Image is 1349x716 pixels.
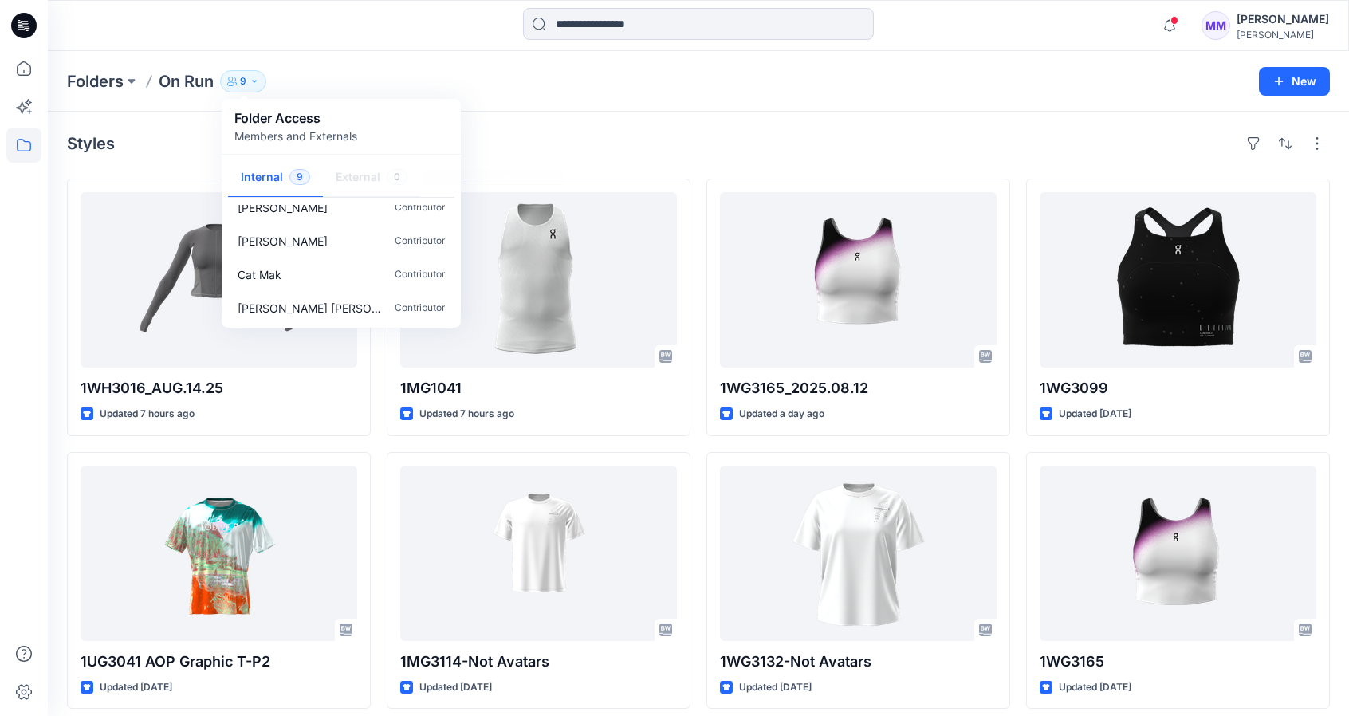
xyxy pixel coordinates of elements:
[67,70,124,92] a: Folders
[739,406,824,423] p: Updated a day ago
[100,679,172,696] p: Updated [DATE]
[1237,29,1329,41] div: [PERSON_NAME]
[1040,377,1316,399] p: 1WG3099
[1040,192,1316,368] a: 1WG3099
[234,128,357,144] p: Members and Externals
[400,651,677,673] p: 1MG3114-Not Avatars
[400,377,677,399] p: 1MG1041
[1040,651,1316,673] p: 1WG3165
[720,466,997,641] a: 1WG3132-Not Avatars
[81,377,357,399] p: 1WH3016_AUG.14.25
[81,466,357,641] a: 1UG3041 AOP Graphic T-P2
[228,158,323,199] button: Internal
[238,300,381,317] p: Victoria Helen Anne Peek .
[67,134,115,153] h4: Styles
[419,679,492,696] p: Updated [DATE]
[100,406,195,423] p: Updated 7 hours ago
[1259,67,1330,96] button: New
[81,651,357,673] p: 1UG3041 AOP Graphic T-P2
[238,233,328,250] p: Rachel Ngai
[220,70,266,92] button: 9
[225,258,458,291] a: Cat MakContributor
[159,70,214,92] p: On Run
[395,233,445,250] p: Contributor
[395,300,445,317] p: Contributor
[400,192,677,368] a: 1MG1041
[720,192,997,368] a: 1WG3165_2025.08.12
[395,266,445,283] p: Contributor
[400,466,677,641] a: 1MG3114-Not Avatars
[1202,11,1230,40] div: MM
[1059,679,1131,696] p: Updated [DATE]
[289,169,310,185] span: 9
[225,291,458,325] a: [PERSON_NAME] [PERSON_NAME] .Contributor
[238,266,281,283] p: Cat Mak
[1040,466,1316,641] a: 1WG3165
[1237,10,1329,29] div: [PERSON_NAME]
[240,73,246,90] p: 9
[323,158,420,199] button: External
[1059,406,1131,423] p: Updated [DATE]
[720,377,997,399] p: 1WG3165_2025.08.12
[419,406,514,423] p: Updated 7 hours ago
[225,191,458,224] a: [PERSON_NAME]Contributor
[387,169,407,185] span: 0
[81,192,357,368] a: 1WH3016_AUG.14.25
[720,651,997,673] p: 1WG3132-Not Avatars
[238,199,328,216] p: Anneli Hageström
[395,199,445,216] p: Contributor
[234,108,357,128] p: Folder Access
[225,224,458,258] a: [PERSON_NAME]Contributor
[739,679,812,696] p: Updated [DATE]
